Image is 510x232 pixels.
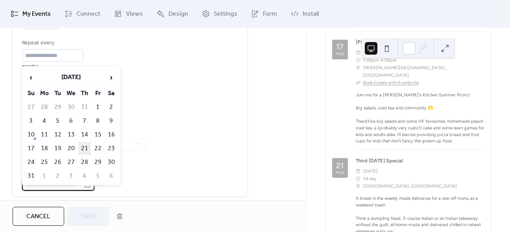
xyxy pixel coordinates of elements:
div: Aug [336,52,344,56]
a: Connect [59,3,106,24]
th: Th [78,87,91,100]
div: ​ [356,49,361,57]
td: 3 [65,169,78,182]
td: 11 [38,128,51,141]
span: Connect [76,9,100,19]
td: 3 [25,114,37,127]
div: ​ [356,182,361,190]
span: [PERSON_NAME][GEOGRAPHIC_DATA], [GEOGRAPHIC_DATA] [363,64,484,79]
span: My Events [22,9,51,19]
span: 1:00pm [363,57,379,64]
th: Sa [105,87,118,100]
td: 2 [52,169,64,182]
span: - [379,57,381,64]
th: Fr [92,87,104,100]
td: 6 [65,114,78,127]
span: [GEOGRAPHIC_DATA], [GEOGRAPHIC_DATA] [363,182,457,190]
div: ​ [356,175,361,182]
a: Form [245,3,283,24]
td: 4 [78,169,91,182]
div: 21 [336,162,344,169]
td: 31 [78,101,91,114]
td: 8 [92,114,104,127]
span: Design [168,9,188,19]
td: 17 [25,142,37,155]
td: 20 [65,142,78,155]
td: 7 [78,114,91,127]
th: Tu [52,87,64,100]
span: Form [263,9,277,19]
th: Mo [38,87,51,100]
td: 30 [105,156,118,169]
span: › [105,70,117,85]
td: 5 [92,169,104,182]
span: 4:00pm [381,57,397,64]
span: Settings [214,9,237,19]
td: 15 [92,128,104,141]
td: 28 [38,101,51,114]
span: [DATE] [363,168,378,175]
div: Third [DATE] Special [356,157,484,164]
td: 30 [65,101,78,114]
td: 6 [105,169,118,182]
td: 25 [38,156,51,169]
div: 17 [336,43,344,51]
td: 19 [52,142,64,155]
span: ‹ [25,70,37,85]
a: Book tickets with Eventbrite [363,80,419,85]
td: 1 [38,169,51,182]
td: 22 [92,142,104,155]
div: ​ [356,79,361,87]
td: 1 [92,101,104,114]
td: 24 [25,156,37,169]
button: Cancel [13,207,64,226]
td: 4 [38,114,51,127]
td: 12 [52,128,64,141]
th: We [65,87,78,100]
td: 13 [65,128,78,141]
div: Ends [22,120,236,129]
td: 26 [52,156,64,169]
div: Repeat every [22,39,82,48]
a: [PERSON_NAME]'s Kitchen Summer Picnic [356,39,454,45]
td: 5 [52,114,64,127]
span: Cancel [26,212,50,221]
span: Install [303,9,319,19]
span: All day [363,175,377,182]
div: Aug [336,171,344,175]
div: ​ [356,64,361,72]
a: Views [108,3,149,24]
div: Join me for a [PERSON_NAME]'s Kitchen Summer Picnic! Big salads, iced tea and community 🫶 There'l... [356,92,484,144]
div: ​ [356,57,361,64]
a: Install [285,3,325,24]
div: Repeat on [22,79,236,88]
td: 21 [78,142,91,155]
td: 10 [25,128,37,141]
div: ​ [356,168,361,175]
td: 23 [105,142,118,155]
th: [DATE] [38,69,104,86]
td: 29 [52,101,64,114]
td: 27 [65,156,78,169]
td: 2 [105,101,118,114]
td: 28 [78,156,91,169]
div: months [22,63,83,70]
td: 27 [25,101,37,114]
td: 31 [25,169,37,182]
td: 14 [78,128,91,141]
a: Design [151,3,194,24]
a: My Events [5,3,57,24]
span: Excluded dates [22,161,238,171]
td: 9 [105,114,118,127]
td: 29 [92,156,104,169]
td: 18 [38,142,51,155]
span: Views [126,9,143,19]
td: 16 [105,128,118,141]
a: Settings [196,3,243,24]
th: Su [25,87,37,100]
